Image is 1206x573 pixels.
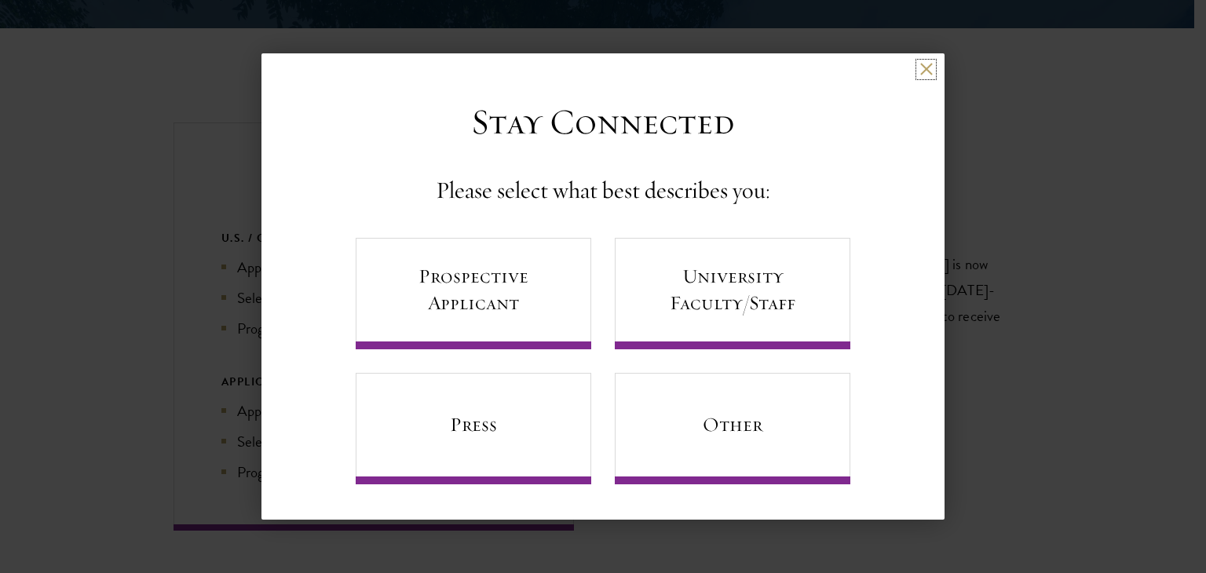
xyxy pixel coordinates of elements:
h3: Stay Connected [471,100,735,144]
a: Prospective Applicant [356,238,591,349]
h4: Please select what best describes you: [436,175,770,206]
a: Press [356,373,591,484]
a: University Faculty/Staff [615,238,850,349]
a: Other [615,373,850,484]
